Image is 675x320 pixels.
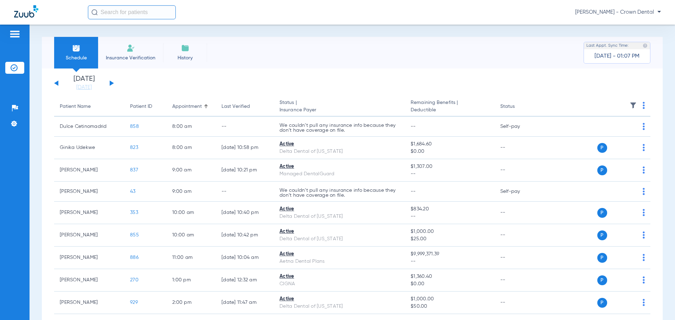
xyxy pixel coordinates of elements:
[181,44,189,52] img: History
[411,163,489,170] span: $1,307.00
[279,280,399,288] div: CIGNA
[597,165,607,175] span: P
[130,103,161,110] div: Patient ID
[575,9,661,16] span: [PERSON_NAME] - Crown Dental
[279,205,399,213] div: Active
[216,159,274,182] td: [DATE] 10:21 PM
[411,205,489,213] span: $834.20
[411,228,489,235] span: $1,000.00
[643,123,645,130] img: group-dot-blue.svg
[127,44,135,52] img: Manual Insurance Verification
[643,209,645,216] img: group-dot-blue.svg
[279,258,399,265] div: Aetna Dental Plans
[221,103,250,110] div: Last Verified
[597,230,607,240] span: P
[54,137,124,159] td: Ginika Udekwe
[597,253,607,263] span: P
[411,273,489,280] span: $1,360.40
[643,231,645,239] img: group-dot-blue.svg
[586,42,629,49] span: Last Appt. Sync Time:
[411,258,489,265] span: --
[167,137,216,159] td: 8:00 AM
[221,103,268,110] div: Last Verified
[279,213,399,220] div: Delta Dental of [US_STATE]
[495,159,542,182] td: --
[130,255,139,260] span: 886
[167,159,216,182] td: 9:00 AM
[274,97,405,117] th: Status |
[643,166,645,174] img: group-dot-blue.svg
[130,103,152,110] div: Patient ID
[411,295,489,303] span: $1,000.00
[279,250,399,258] div: Active
[597,143,607,153] span: P
[594,53,639,60] span: [DATE] - 01:07 PM
[216,224,274,247] td: [DATE] 10:42 PM
[279,170,399,178] div: Managed DentalGuard
[167,182,216,202] td: 9:00 AM
[279,303,399,310] div: Delta Dental of [US_STATE]
[279,148,399,155] div: Delta Dental of [US_STATE]
[60,103,91,110] div: Patient Name
[130,300,138,305] span: 929
[411,213,489,220] span: --
[597,298,607,308] span: P
[91,9,98,15] img: Search Icon
[495,117,542,137] td: Self-pay
[405,97,494,117] th: Remaining Benefits |
[54,247,124,269] td: [PERSON_NAME]
[216,269,274,292] td: [DATE] 12:32 AM
[130,277,139,282] span: 270
[495,247,542,269] td: --
[59,54,93,61] span: Schedule
[54,159,124,182] td: [PERSON_NAME]
[279,188,399,198] p: We couldn’t pull any insurance info because they don’t have coverage on file.
[279,235,399,243] div: Delta Dental of [US_STATE]
[130,233,139,237] span: 855
[411,303,489,310] span: $50.00
[495,292,542,314] td: --
[411,250,489,258] span: $9,999,371.39
[54,117,124,137] td: Dulce Cetinomadrid
[411,189,416,194] span: --
[216,202,274,224] td: [DATE] 10:40 PM
[54,224,124,247] td: [PERSON_NAME]
[643,144,645,151] img: group-dot-blue.svg
[54,202,124,224] td: [PERSON_NAME]
[495,182,542,202] td: Self-pay
[279,163,399,170] div: Active
[411,106,489,114] span: Deductible
[216,247,274,269] td: [DATE] 10:04 AM
[279,228,399,235] div: Active
[168,54,202,61] span: History
[495,224,542,247] td: --
[63,76,105,91] li: [DATE]
[279,123,399,133] p: We couldn’t pull any insurance info because they don’t have coverage on file.
[279,106,399,114] span: Insurance Payer
[130,189,136,194] span: 43
[130,124,139,129] span: 858
[495,137,542,159] td: --
[279,273,399,280] div: Active
[88,5,176,19] input: Search for patients
[216,137,274,159] td: [DATE] 10:58 PM
[411,235,489,243] span: $25.00
[216,292,274,314] td: [DATE] 11:47 AM
[411,141,489,148] span: $1,684.60
[172,103,210,110] div: Appointment
[411,124,416,129] span: --
[54,182,124,202] td: [PERSON_NAME]
[63,84,105,91] a: [DATE]
[103,54,158,61] span: Insurance Verification
[167,202,216,224] td: 10:00 AM
[411,148,489,155] span: $0.00
[640,286,675,320] iframe: Chat Widget
[411,170,489,178] span: --
[643,102,645,109] img: group-dot-blue.svg
[495,269,542,292] td: --
[630,102,637,109] img: filter.svg
[167,224,216,247] td: 10:00 AM
[167,247,216,269] td: 11:00 AM
[130,210,138,215] span: 353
